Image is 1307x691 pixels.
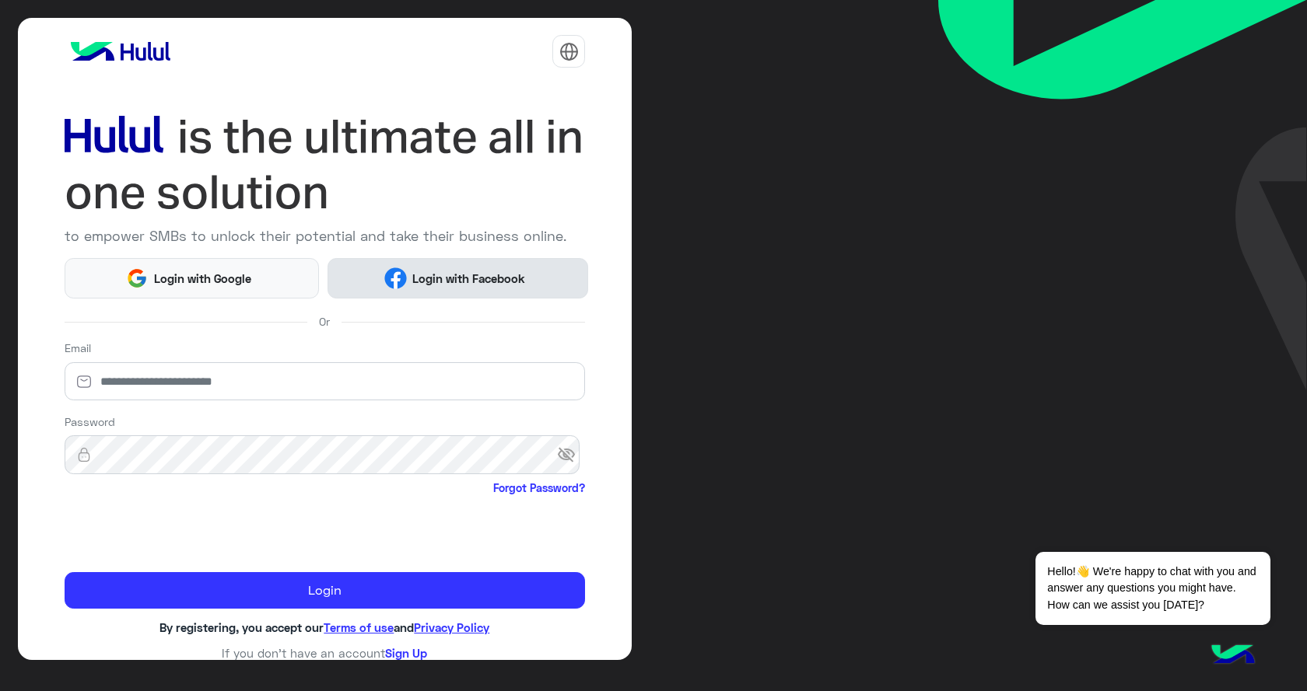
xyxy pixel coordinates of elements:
span: Login with Facebook [407,270,531,288]
button: Login with Facebook [328,258,588,298]
img: Facebook [384,267,406,289]
button: Login [65,572,586,609]
button: Login with Google [65,258,319,298]
img: email [65,374,103,389]
span: Hello!👋 We're happy to chat with you and answer any questions you might have. How can we assist y... [1035,552,1270,625]
img: tab [559,42,579,61]
a: Sign Up [385,646,427,660]
span: Or [319,313,330,330]
label: Email [65,340,91,356]
span: By registering, you accept our [159,620,324,634]
img: hululLoginTitle_EN.svg [65,109,586,220]
img: hulul-logo.png [1206,629,1260,683]
iframe: reCAPTCHA [65,500,301,560]
a: Privacy Policy [414,620,489,634]
a: Terms of use [324,620,394,634]
img: lock [65,447,103,462]
h6: If you don’t have an account [65,646,586,660]
img: Google [126,267,148,289]
img: logo [65,36,177,67]
span: and [394,620,414,634]
span: Login with Google [148,270,257,288]
a: Forgot Password? [493,480,585,496]
label: Password [65,414,115,430]
p: to empower SMBs to unlock their potential and take their business online. [65,225,586,246]
span: visibility_off [557,441,585,469]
